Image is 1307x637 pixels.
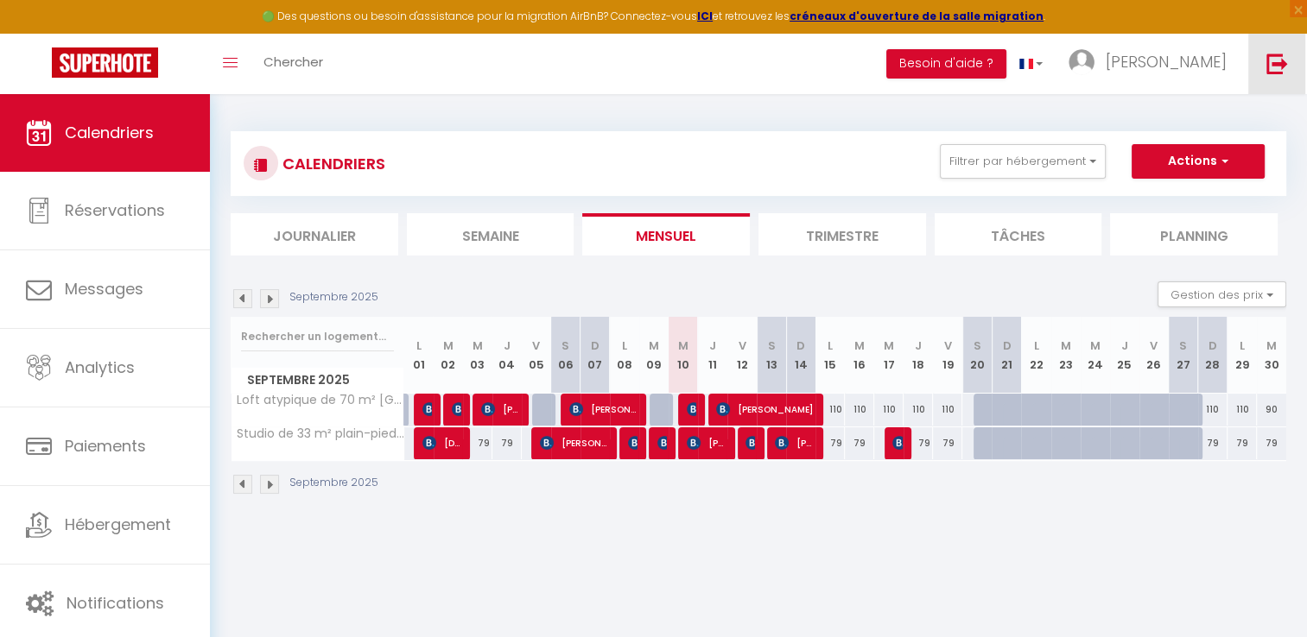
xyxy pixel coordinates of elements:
[657,426,667,459] span: [PERSON_NAME]
[790,9,1044,23] a: créneaux d'ouverture de la salle migration
[473,337,483,354] abbr: M
[52,47,158,78] img: Super Booking
[404,317,434,394] th: 01
[768,337,776,354] abbr: S
[1110,317,1139,394] th: 25
[1198,427,1228,459] div: 79
[65,435,146,457] span: Paiements
[443,337,454,354] abbr: M
[1158,281,1286,307] button: Gestion des prix
[1198,317,1228,394] th: 28
[582,213,750,255] li: Mensuel
[241,321,394,352] input: Rechercher un logement...
[416,337,422,354] abbr: L
[532,337,540,354] abbr: V
[828,337,833,354] abbr: L
[1228,317,1257,394] th: 29
[757,317,786,394] th: 13
[1002,337,1011,354] abbr: D
[845,427,874,459] div: 79
[492,317,522,394] th: 04
[1228,394,1257,426] div: 110
[591,337,600,354] abbr: D
[904,394,933,426] div: 110
[874,317,904,394] th: 17
[251,34,336,94] a: Chercher
[278,144,385,183] h3: CALENDRIERS
[716,393,814,426] span: [PERSON_NAME]
[628,426,638,459] span: [PERSON_NAME]
[1081,317,1110,394] th: 24
[231,213,398,255] li: Journalier
[904,427,933,459] div: 79
[1090,337,1101,354] abbr: M
[687,426,726,459] span: [PERSON_NAME]
[1139,317,1169,394] th: 26
[65,199,165,221] span: Réservations
[569,393,638,426] span: [PERSON_NAME]
[649,337,659,354] abbr: M
[709,337,716,354] abbr: J
[289,475,378,491] p: Septembre 2025
[1179,337,1187,354] abbr: S
[562,337,569,354] abbr: S
[786,317,815,394] th: 14
[745,426,755,459] span: [PERSON_NAME]
[65,122,154,143] span: Calendriers
[815,427,845,459] div: 79
[1257,317,1286,394] th: 30
[1051,317,1081,394] th: 23
[1266,53,1288,74] img: logout
[581,317,610,394] th: 07
[1121,337,1128,354] abbr: J
[622,337,627,354] abbr: L
[232,368,403,393] span: Septembre 2025
[697,9,713,23] a: ICI
[974,337,981,354] abbr: S
[915,337,922,354] abbr: J
[935,213,1102,255] li: Tâches
[14,7,66,59] button: Ouvrir le widget de chat LiveChat
[1257,394,1286,426] div: 90
[962,317,992,394] th: 20
[845,394,874,426] div: 110
[1034,337,1039,354] abbr: L
[940,144,1106,179] button: Filtrer par hébergement
[687,393,696,426] span: [PERSON_NAME]
[1169,317,1198,394] th: 27
[65,356,135,378] span: Analytics
[678,337,688,354] abbr: M
[933,427,962,459] div: 79
[463,427,492,459] div: 79
[944,337,952,354] abbr: V
[874,394,904,426] div: 110
[1132,144,1265,179] button: Actions
[1228,427,1257,459] div: 79
[933,394,962,426] div: 110
[289,289,378,306] p: Septembre 2025
[884,337,894,354] abbr: M
[698,317,727,394] th: 11
[775,426,814,459] span: [PERSON_NAME]
[1106,51,1227,73] span: [PERSON_NAME]
[1150,337,1158,354] abbr: V
[933,317,962,394] th: 19
[551,317,581,394] th: 06
[992,317,1021,394] th: 21
[422,426,461,459] span: [DEMOGRAPHIC_DATA][PERSON_NAME]
[463,317,492,394] th: 03
[610,317,639,394] th: 08
[540,426,608,459] span: [PERSON_NAME]
[65,278,143,300] span: Messages
[815,317,845,394] th: 15
[452,393,461,426] span: [PERSON_NAME]
[1209,337,1217,354] abbr: D
[1266,337,1277,354] abbr: M
[67,592,164,614] span: Notifications
[845,317,874,394] th: 16
[669,317,698,394] th: 10
[639,317,669,394] th: 09
[1198,394,1228,426] div: 110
